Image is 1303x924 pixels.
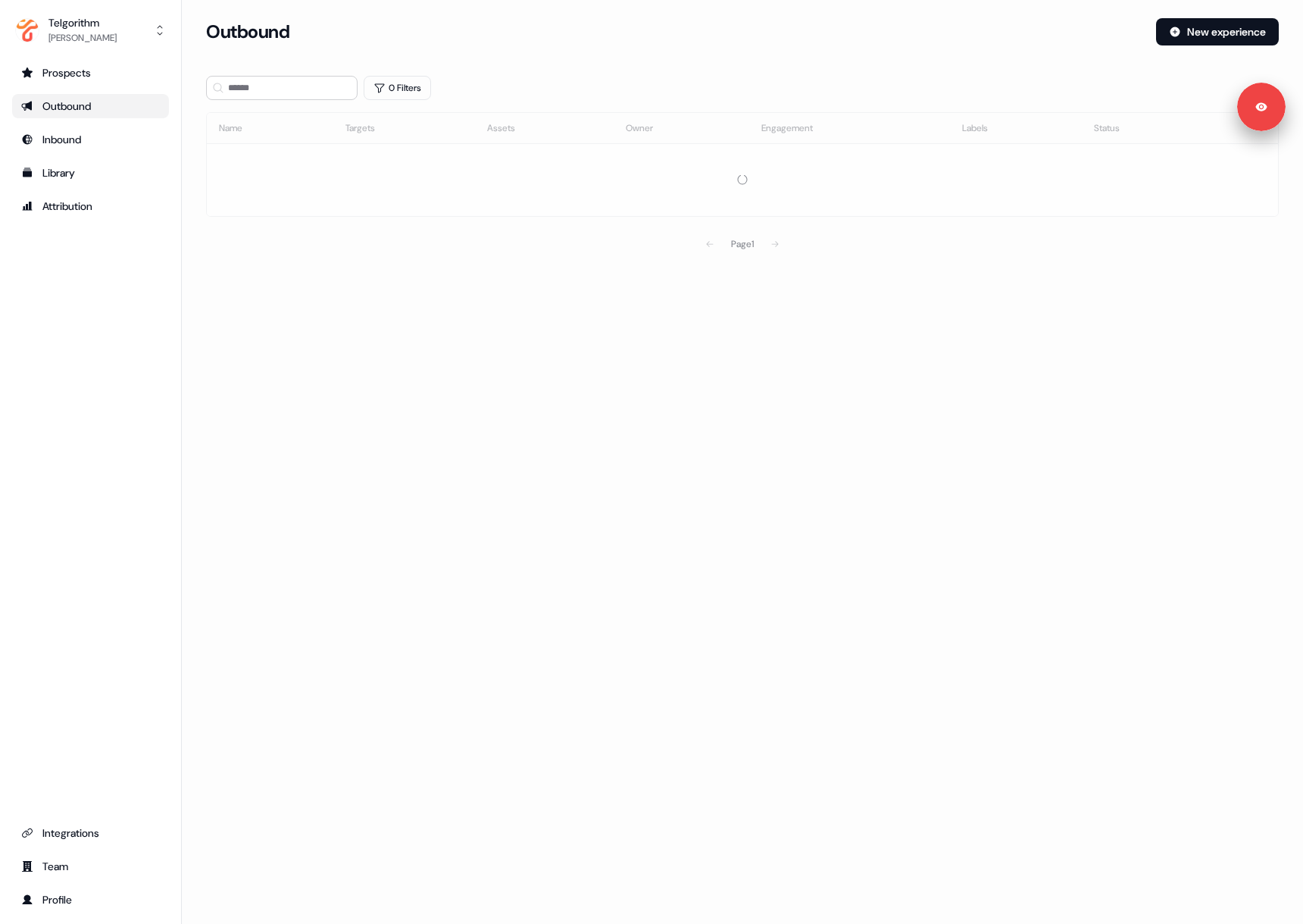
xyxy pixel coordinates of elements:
div: [PERSON_NAME] [48,30,117,45]
a: Go to prospects [12,61,169,85]
a: Go to integrations [12,821,169,845]
h3: Outbound [206,20,289,43]
div: Profile [21,892,160,907]
a: Go to profile [12,888,169,912]
div: Team [21,859,160,874]
a: Go to outbound experience [12,94,169,118]
a: Go to team [12,854,169,879]
a: Go to templates [12,161,169,185]
a: Go to Inbound [12,127,169,152]
button: 0 Filters [364,76,431,100]
div: Telgorithm [48,15,117,30]
div: Library [21,165,160,180]
button: New experience [1156,18,1279,45]
div: Inbound [21,132,160,147]
div: Attribution [21,199,160,214]
div: Outbound [21,99,160,114]
div: Prospects [21,65,160,80]
div: Integrations [21,825,160,841]
a: Go to attribution [12,194,169,218]
button: Telgorithm[PERSON_NAME] [12,12,169,49]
